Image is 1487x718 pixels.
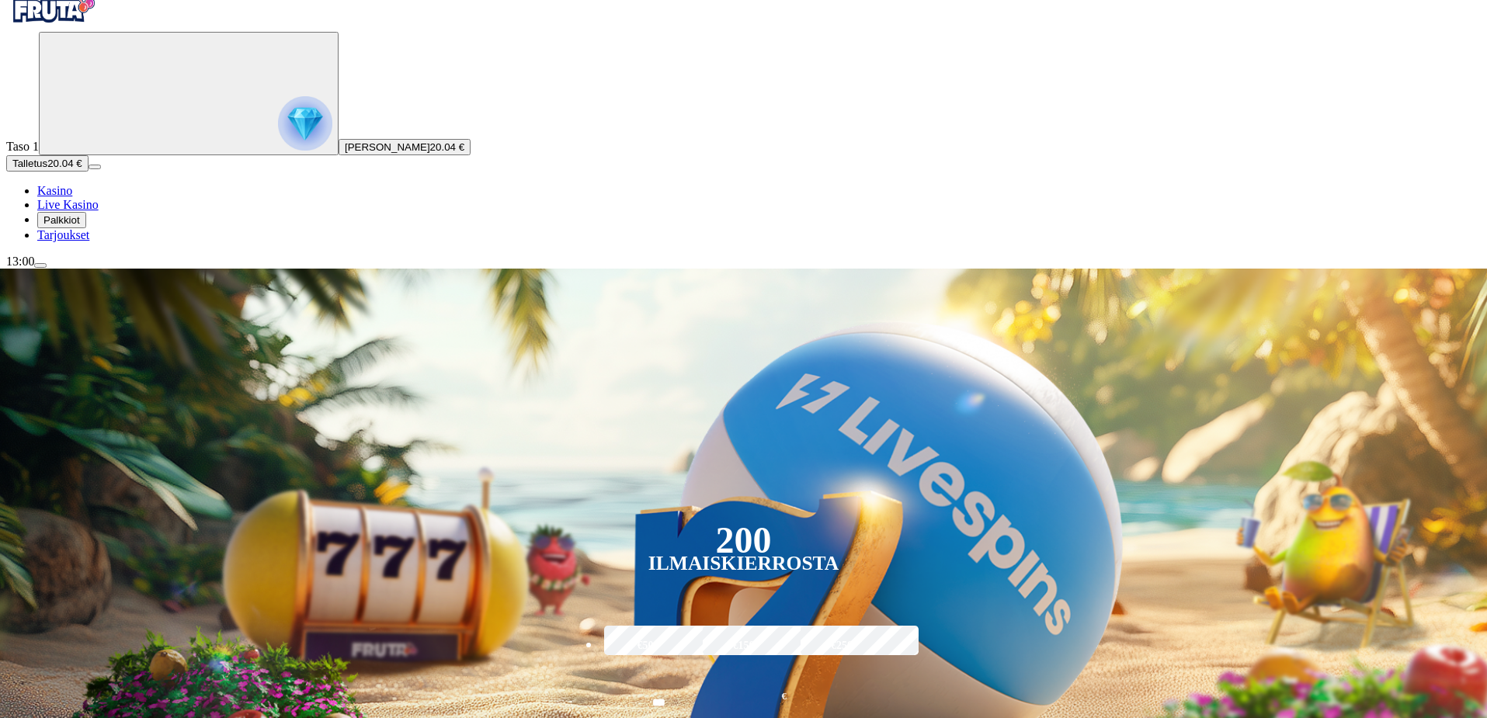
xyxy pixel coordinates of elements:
span: Kasino [37,184,72,197]
button: reward iconPalkkiot [37,212,86,228]
span: Taso 1 [6,140,39,153]
span: 20.04 € [430,141,464,153]
span: € [782,689,787,704]
a: diamond iconKasino [37,184,72,197]
button: reward progress [39,32,339,155]
img: reward progress [278,96,332,151]
label: €150 [699,623,789,668]
button: menu [34,263,47,268]
a: gift-inverted iconTarjoukset [37,228,89,241]
span: Tarjoukset [37,228,89,241]
span: 13:00 [6,255,34,268]
a: Fruta [6,18,99,31]
span: 20.04 € [47,158,82,169]
div: 200 [715,531,771,550]
span: [PERSON_NAME] [345,141,430,153]
div: Ilmaiskierrosta [648,554,839,573]
button: Talletusplus icon20.04 € [6,155,89,172]
a: poker-chip iconLive Kasino [37,198,99,211]
span: Talletus [12,158,47,169]
button: menu [89,165,101,169]
label: €50 [600,623,690,668]
button: [PERSON_NAME]20.04 € [339,139,471,155]
label: €250 [797,623,887,668]
span: Palkkiot [43,214,80,226]
span: Live Kasino [37,198,99,211]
